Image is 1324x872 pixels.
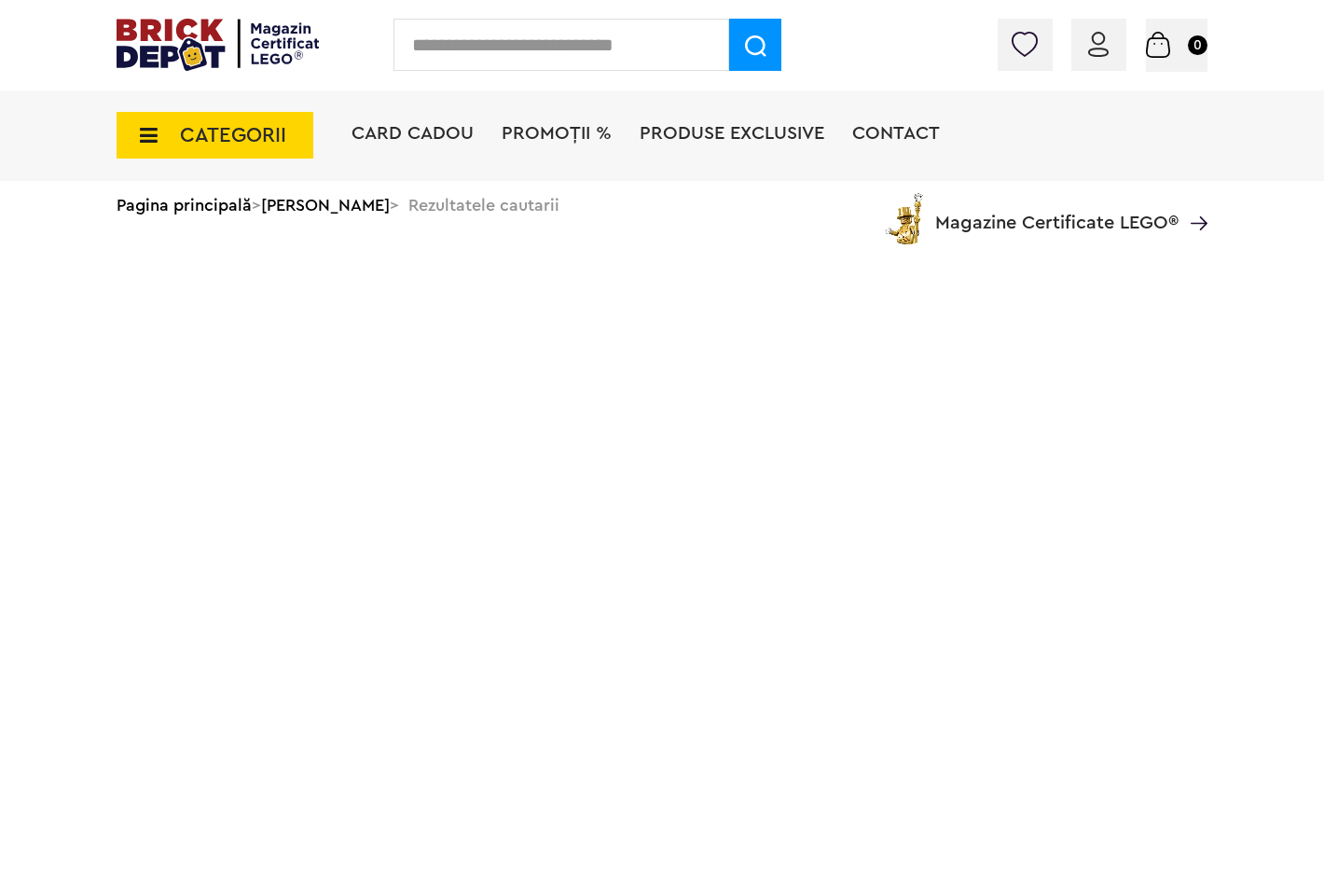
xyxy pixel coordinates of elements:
[502,124,612,143] a: PROMOȚII %
[180,125,286,145] span: CATEGORII
[852,124,940,143] a: Contact
[1188,35,1207,55] small: 0
[352,124,474,143] a: Card Cadou
[640,124,824,143] a: Produse exclusive
[1179,189,1207,208] a: Magazine Certificate LEGO®
[935,189,1179,232] span: Magazine Certificate LEGO®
